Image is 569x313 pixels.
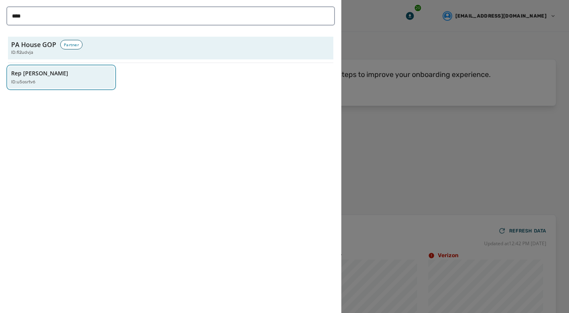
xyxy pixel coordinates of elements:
p: Rep [PERSON_NAME] [11,69,68,77]
span: ID: fi2udvja [11,49,33,56]
button: Rep [PERSON_NAME]ID:u5osrtv6 [8,66,114,89]
h3: PA House GOP [11,40,56,49]
button: PA House GOPPartnerID:fi2udvja [8,37,333,59]
div: Partner [60,40,83,49]
p: ID: u5osrtv6 [11,79,35,86]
